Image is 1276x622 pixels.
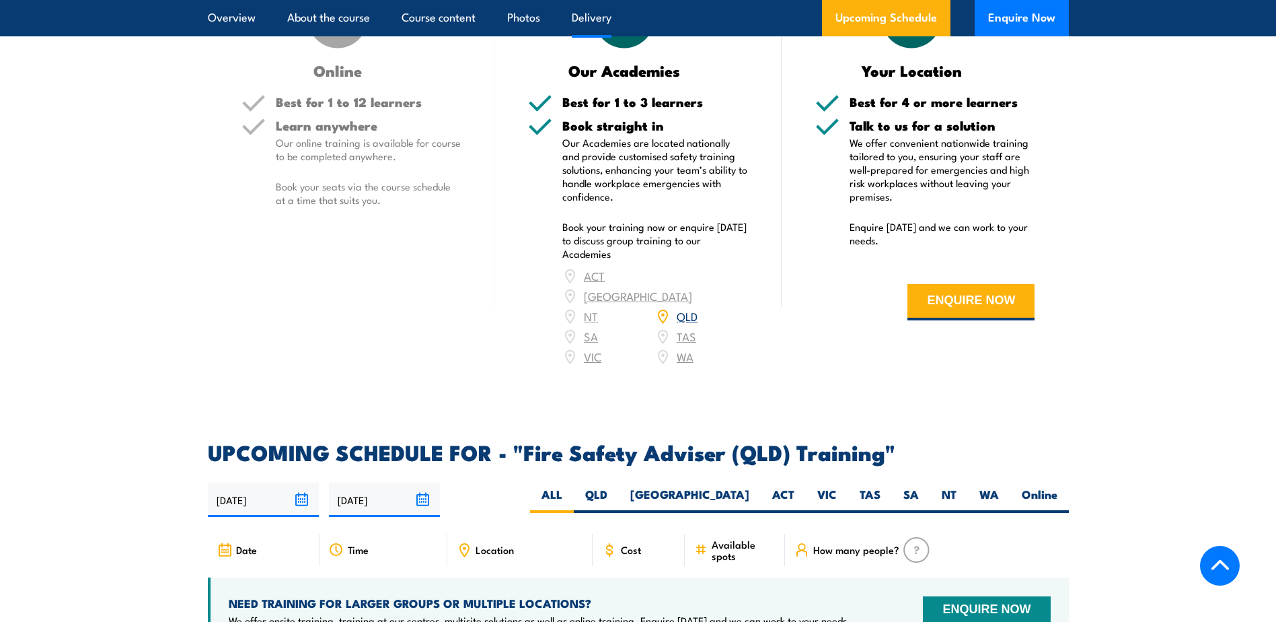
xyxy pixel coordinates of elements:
[848,487,892,513] label: TAS
[276,96,461,108] h5: Best for 1 to 12 learners
[815,63,1008,78] h3: Your Location
[476,544,514,555] span: Location
[562,220,748,261] p: Book your training now or enquire [DATE] to discuss group training to our Academies
[968,487,1010,513] label: WA
[276,119,461,132] h5: Learn anywhere
[761,487,806,513] label: ACT
[930,487,968,513] label: NT
[574,487,619,513] label: QLD
[813,544,899,555] span: How many people?
[276,136,461,163] p: Our online training is available for course to be completed anywhere.
[562,119,748,132] h5: Book straight in
[530,487,574,513] label: ALL
[208,442,1069,461] h2: UPCOMING SCHEDULE FOR - "Fire Safety Adviser (QLD) Training"
[562,136,748,203] p: Our Academies are located nationally and provide customised safety training solutions, enhancing ...
[229,596,850,611] h4: NEED TRAINING FOR LARGER GROUPS OR MULTIPLE LOCATIONS?
[850,119,1035,132] h5: Talk to us for a solution
[241,63,435,78] h3: Online
[276,180,461,207] p: Book your seats via the course schedule at a time that suits you.
[677,308,698,324] a: QLD
[850,220,1035,247] p: Enquire [DATE] and we can work to your needs.
[907,284,1035,320] button: ENQUIRE NOW
[806,487,848,513] label: VIC
[850,96,1035,108] h5: Best for 4 or more learners
[619,487,761,513] label: [GEOGRAPHIC_DATA]
[528,63,721,78] h3: Our Academies
[1010,487,1069,513] label: Online
[208,483,319,517] input: From date
[348,544,369,555] span: Time
[892,487,930,513] label: SA
[712,539,776,561] span: Available spots
[850,136,1035,203] p: We offer convenient nationwide training tailored to you, ensuring your staff are well-prepared fo...
[236,544,257,555] span: Date
[621,544,641,555] span: Cost
[329,483,440,517] input: To date
[562,96,748,108] h5: Best for 1 to 3 learners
